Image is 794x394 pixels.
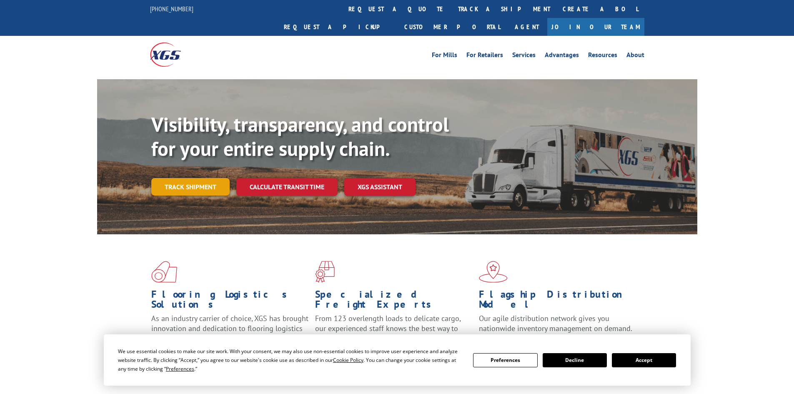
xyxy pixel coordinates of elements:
span: As an industry carrier of choice, XGS has brought innovation and dedication to flooring logistics... [151,314,308,343]
div: Cookie Consent Prompt [104,334,691,386]
p: From 123 overlength loads to delicate cargo, our experienced staff knows the best way to move you... [315,314,473,351]
span: Our agile distribution network gives you nationwide inventory management on demand. [479,314,632,333]
h1: Flagship Distribution Model [479,289,636,314]
a: Request a pickup [278,18,398,36]
a: For Mills [432,52,457,61]
button: Accept [612,353,676,367]
a: Services [512,52,536,61]
h1: Specialized Freight Experts [315,289,473,314]
a: Advantages [545,52,579,61]
a: Join Our Team [547,18,644,36]
img: xgs-icon-flagship-distribution-model-red [479,261,508,283]
h1: Flooring Logistics Solutions [151,289,309,314]
a: Resources [588,52,617,61]
b: Visibility, transparency, and control for your entire supply chain. [151,111,449,161]
a: Agent [506,18,547,36]
span: Preferences [166,365,194,372]
a: For Retailers [466,52,503,61]
span: Cookie Policy [333,356,363,364]
a: [PHONE_NUMBER] [150,5,193,13]
img: xgs-icon-total-supply-chain-intelligence-red [151,261,177,283]
img: xgs-icon-focused-on-flooring-red [315,261,335,283]
a: About [626,52,644,61]
div: We use essential cookies to make our site work. With your consent, we may also use non-essential ... [118,347,463,373]
a: Track shipment [151,178,230,196]
button: Decline [543,353,607,367]
a: Customer Portal [398,18,506,36]
a: XGS ASSISTANT [344,178,416,196]
button: Preferences [473,353,537,367]
a: Calculate transit time [236,178,338,196]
